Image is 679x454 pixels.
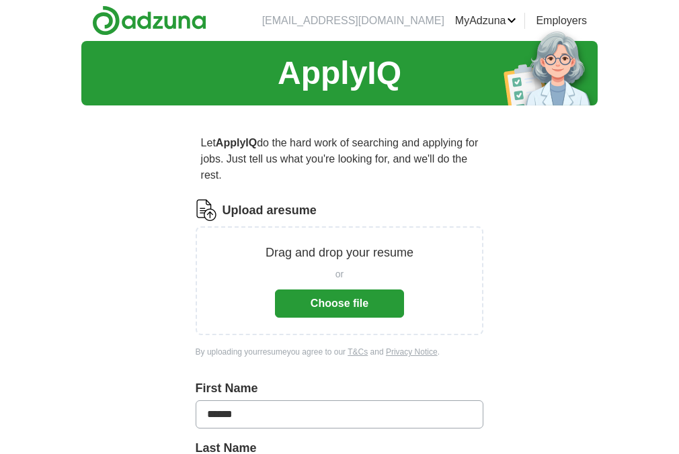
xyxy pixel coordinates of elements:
button: Choose file [275,289,404,318]
label: First Name [196,379,484,398]
li: [EMAIL_ADDRESS][DOMAIN_NAME] [262,13,444,29]
a: Employers [536,13,587,29]
img: Adzuna logo [92,5,206,36]
div: By uploading your resume you agree to our and . [196,346,484,358]
a: T&Cs [348,347,368,357]
a: Privacy Notice [386,347,438,357]
h1: ApplyIQ [278,49,401,97]
strong: ApplyIQ [216,137,257,148]
span: or [335,267,344,281]
label: Upload a resume [223,201,317,220]
img: CV Icon [196,199,217,221]
p: Drag and drop your resume [266,244,413,262]
p: Let do the hard work of searching and applying for jobs. Just tell us what you're looking for, an... [196,130,484,189]
a: MyAdzuna [455,13,517,29]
